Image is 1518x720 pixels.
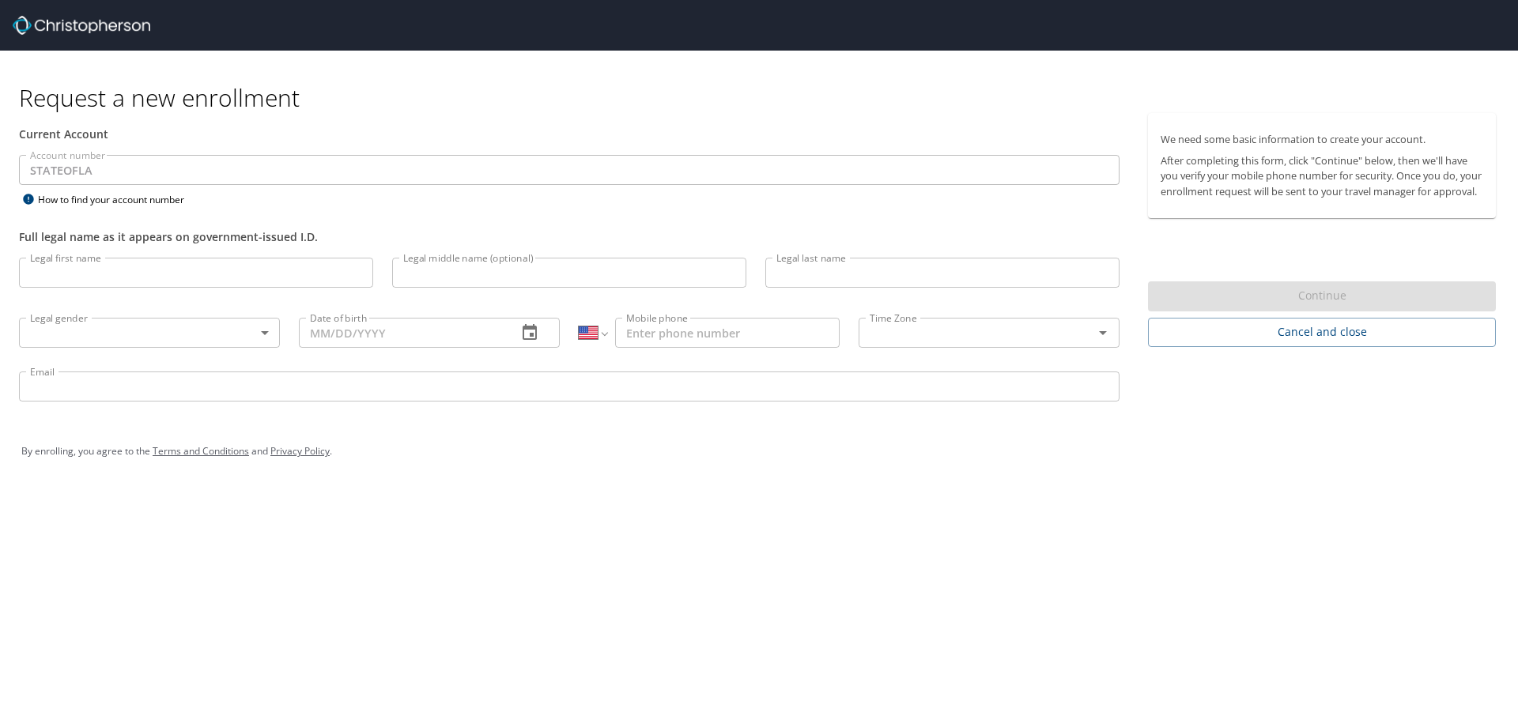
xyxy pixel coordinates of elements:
div: How to find your account number [19,190,217,209]
input: Enter phone number [615,318,840,348]
div: By enrolling, you agree to the and . [21,432,1497,471]
button: Open [1092,322,1114,344]
p: After completing this form, click "Continue" below, then we'll have you verify your mobile phone ... [1161,153,1483,199]
input: MM/DD/YYYY [299,318,504,348]
div: Full legal name as it appears on government-issued I.D. [19,228,1120,245]
button: Cancel and close [1148,318,1496,347]
div: Current Account [19,126,1120,142]
a: Terms and Conditions [153,444,249,458]
a: Privacy Policy [270,444,330,458]
div: ​ [19,318,280,348]
img: cbt logo [13,16,150,35]
span: Cancel and close [1161,322,1483,342]
p: We need some basic information to create your account. [1161,132,1483,147]
h1: Request a new enrollment [19,82,1509,113]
